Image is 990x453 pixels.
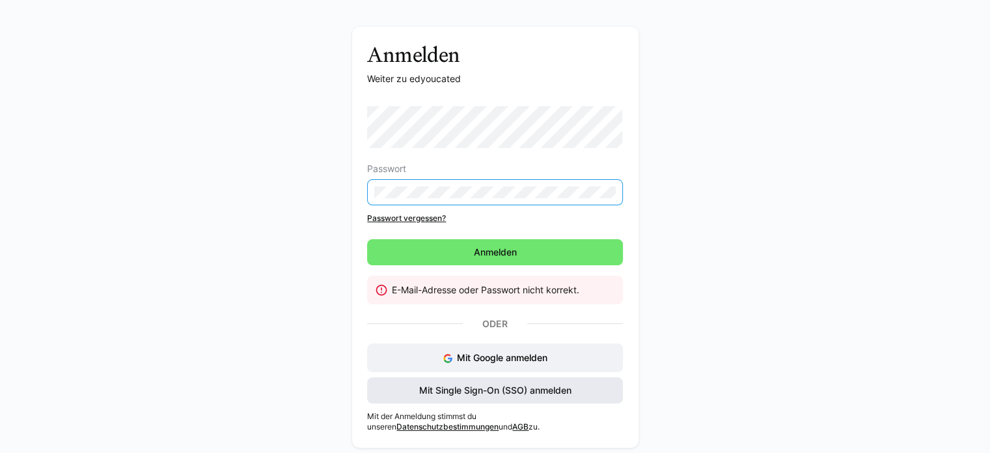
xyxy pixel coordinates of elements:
span: Anmelden [472,246,519,259]
a: AGB [512,422,529,431]
h3: Anmelden [367,42,622,67]
p: Oder [463,315,527,333]
a: Datenschutzbestimmungen [396,422,499,431]
span: Passwort [367,164,406,174]
button: Mit Google anmelden [367,343,622,372]
p: Weiter zu edyoucated [367,72,622,85]
button: Mit Single Sign-On (SSO) anmelden [367,377,622,403]
button: Anmelden [367,239,622,265]
span: Mit Single Sign-On (SSO) anmelden [417,384,573,397]
a: Passwort vergessen? [367,213,622,224]
div: E-Mail-Adresse oder Passwort nicht korrekt. [392,284,612,297]
span: Mit Google anmelden [457,352,547,363]
p: Mit der Anmeldung stimmst du unseren und zu. [367,411,622,432]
